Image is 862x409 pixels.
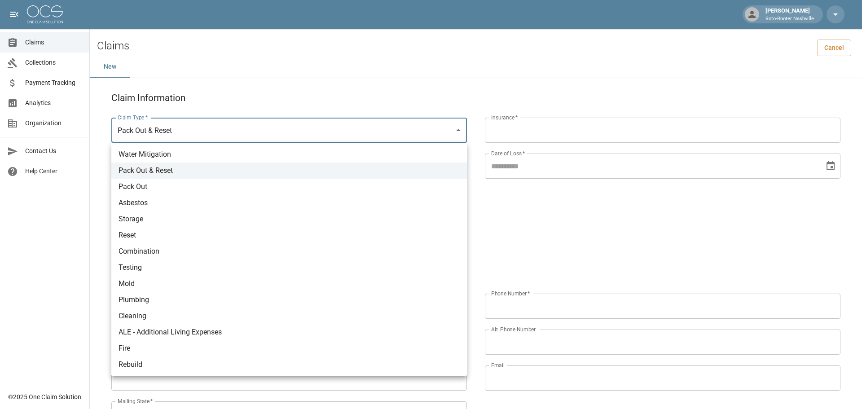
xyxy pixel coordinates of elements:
li: Combination [111,243,467,259]
li: Testing [111,259,467,276]
li: Storage [111,211,467,227]
li: Pack Out [111,179,467,195]
li: Water Mitigation [111,146,467,163]
li: Asbestos [111,195,467,211]
li: Rebuild [111,356,467,373]
li: Cleaning [111,308,467,324]
li: ALE - Additional Living Expenses [111,324,467,340]
li: Fire [111,340,467,356]
li: Reset [111,227,467,243]
li: Pack Out & Reset [111,163,467,179]
li: Plumbing [111,292,467,308]
li: Mold [111,276,467,292]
